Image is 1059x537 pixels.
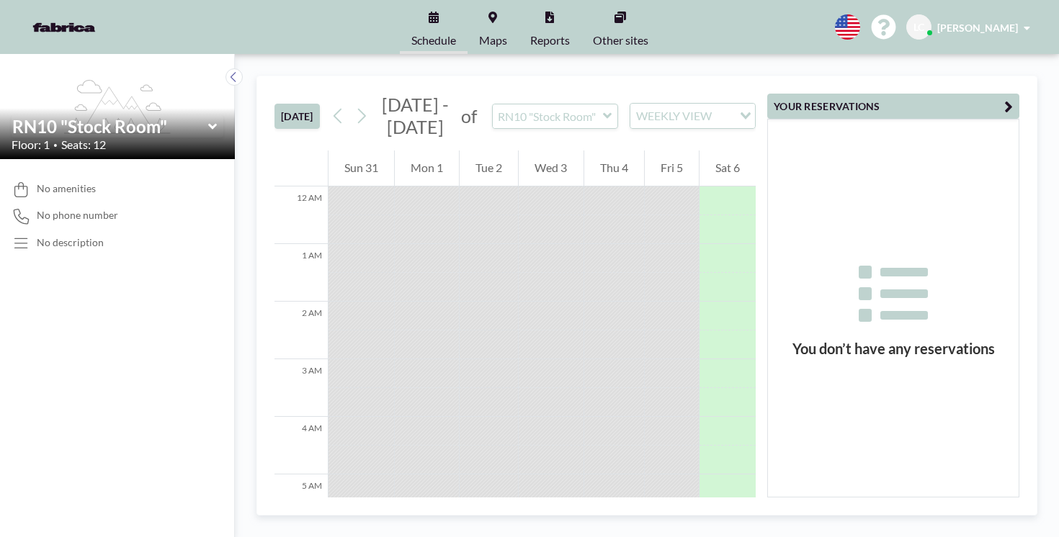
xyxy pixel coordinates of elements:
[767,94,1019,119] button: YOUR RESERVATIONS
[395,150,459,186] div: Mon 1
[530,35,570,46] span: Reports
[519,150,583,186] div: Wed 3
[593,35,648,46] span: Other sites
[768,340,1019,358] h3: You don’t have any reservations
[584,150,644,186] div: Thu 4
[274,417,328,474] div: 4 AM
[37,236,104,249] div: No description
[274,359,328,417] div: 3 AM
[12,137,50,152] span: Floor: 1
[913,21,924,34] span: LC
[716,107,731,125] input: Search for option
[937,22,1018,34] span: [PERSON_NAME]
[479,35,507,46] span: Maps
[700,150,756,186] div: Sat 6
[274,104,320,129] button: [DATE]
[460,150,518,186] div: Tue 2
[461,105,477,127] span: of
[645,150,699,186] div: Fri 5
[493,104,603,128] input: RN10 "Stock Room"
[633,107,715,125] span: WEEKLY VIEW
[630,104,755,128] div: Search for option
[274,474,328,532] div: 5 AM
[61,137,106,152] span: Seats: 12
[411,35,456,46] span: Schedule
[274,244,328,302] div: 1 AM
[37,182,96,195] span: No amenities
[12,116,208,137] input: RN10 "Stock Room"
[274,302,328,359] div: 2 AM
[23,13,105,42] img: organization-logo
[274,186,328,244] div: 12 AM
[329,150,394,186] div: Sun 31
[382,94,449,137] span: [DATE] - [DATE]
[53,140,58,150] span: •
[37,209,118,222] span: No phone number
